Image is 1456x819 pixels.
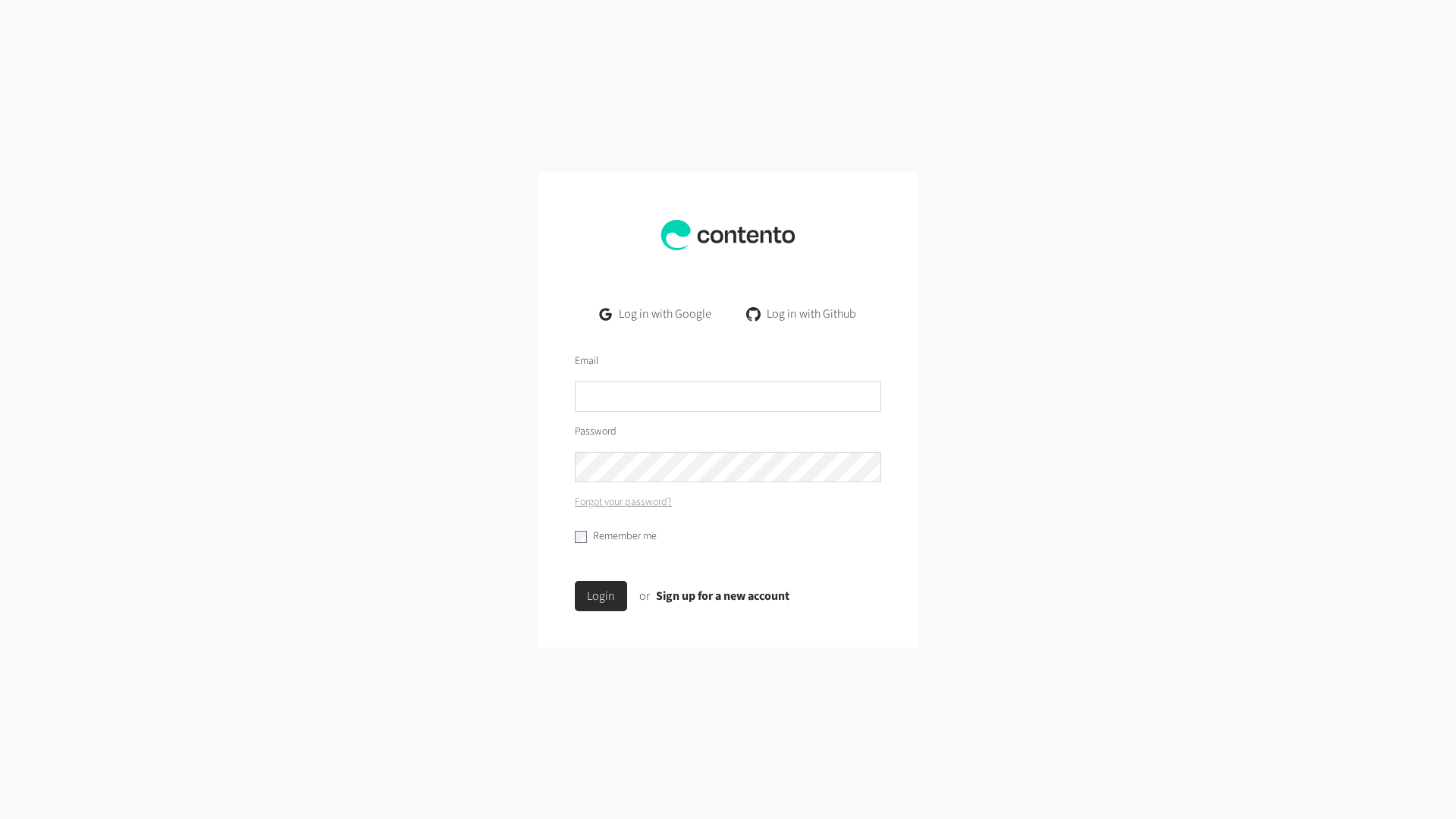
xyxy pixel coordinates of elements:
[588,299,723,329] a: Log in with Google
[736,299,868,329] a: Log in with Github
[656,588,789,604] a: Sign up for a new account
[575,353,598,369] label: Email
[575,581,627,611] button: Login
[575,424,617,440] label: Password
[639,588,650,604] span: or
[593,529,657,544] label: Remember me
[575,494,672,510] a: Forgot your password?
